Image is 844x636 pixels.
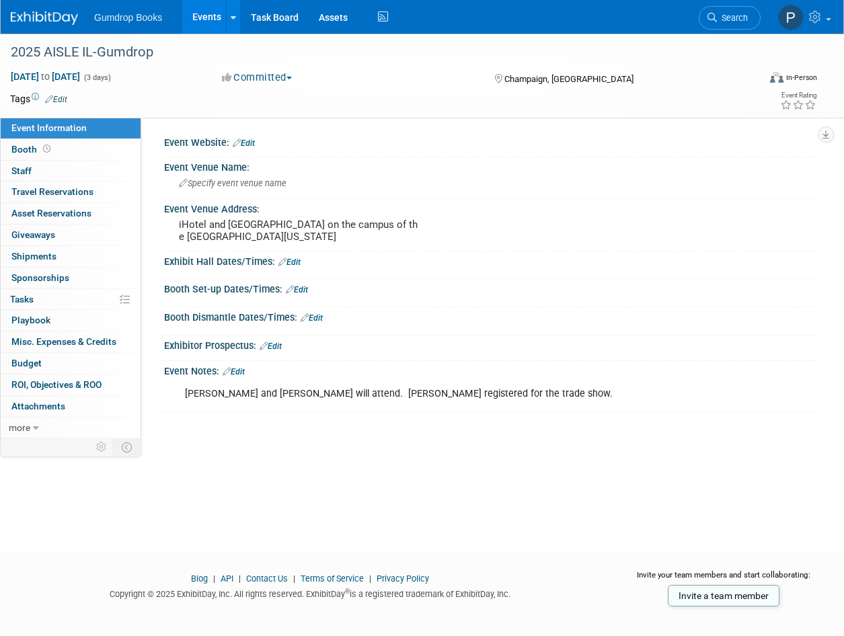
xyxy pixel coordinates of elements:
[1,161,141,182] a: Staff
[780,92,816,99] div: Event Rating
[11,229,55,240] span: Giveaways
[235,573,244,584] span: |
[1,310,141,331] a: Playbook
[164,279,817,296] div: Booth Set-up Dates/Times:
[223,367,245,376] a: Edit
[1,331,141,352] a: Misc. Expenses & Credits
[39,71,52,82] span: to
[11,165,32,176] span: Staff
[504,74,634,84] span: Champaign, [GEOGRAPHIC_DATA]
[717,13,748,23] span: Search
[164,335,817,353] div: Exhibitor Prospectus:
[6,40,749,65] div: 2025 AISLE IL-Gumdrop
[164,361,817,379] div: Event Notes:
[345,588,350,595] sup: ®
[301,573,364,584] a: Terms of Service
[164,199,817,216] div: Event Venue Address:
[1,203,141,224] a: Asset Reservations
[114,438,141,456] td: Toggle Event Tabs
[11,186,93,197] span: Travel Reservations
[217,71,297,85] button: Committed
[1,353,141,374] a: Budget
[778,5,804,30] img: Pam Fitzgerald
[11,208,91,218] span: Asset Reservations
[210,573,219,584] span: |
[164,307,817,325] div: Booth Dismantle Dates/Times:
[11,379,102,390] span: ROI, Objectives & ROO
[668,585,779,606] a: Invite a team member
[1,246,141,267] a: Shipments
[377,573,429,584] a: Privacy Policy
[11,336,116,347] span: Misc. Expenses & Credits
[631,569,818,590] div: Invite your team members and start collaborating:
[191,573,208,584] a: Blog
[699,6,761,30] a: Search
[90,438,114,456] td: Personalize Event Tab Strip
[10,294,34,305] span: Tasks
[11,401,65,411] span: Attachments
[1,418,141,438] a: more
[1,139,141,160] a: Booth
[11,272,69,283] span: Sponsorships
[286,285,308,294] a: Edit
[301,313,323,323] a: Edit
[1,289,141,310] a: Tasks
[366,573,375,584] span: |
[11,315,50,325] span: Playbook
[10,585,611,600] div: Copyright © 2025 ExhibitDay, Inc. All rights reserved. ExhibitDay is a registered trademark of Ex...
[699,70,817,90] div: Event Format
[1,396,141,417] a: Attachments
[1,225,141,245] a: Giveaways
[179,178,286,188] span: Specify event venue name
[221,573,233,584] a: API
[9,422,30,433] span: more
[11,358,42,368] span: Budget
[45,95,67,104] a: Edit
[11,251,56,262] span: Shipments
[164,157,817,174] div: Event Venue Name:
[11,11,78,25] img: ExhibitDay
[770,72,783,83] img: Format-Inperson.png
[1,118,141,138] a: Event Information
[164,132,817,150] div: Event Website:
[1,182,141,202] a: Travel Reservations
[11,144,53,155] span: Booth
[10,92,67,106] td: Tags
[278,257,301,267] a: Edit
[179,218,422,243] pre: iHotel and [GEOGRAPHIC_DATA] on the campus of the [GEOGRAPHIC_DATA][US_STATE]
[176,381,688,407] div: [PERSON_NAME] and [PERSON_NAME] will attend. [PERSON_NAME] registered for the trade show.
[94,12,162,23] span: Gumdrop Books
[83,73,111,82] span: (3 days)
[260,342,282,351] a: Edit
[40,144,53,154] span: Booth not reserved yet
[11,122,87,133] span: Event Information
[164,251,817,269] div: Exhibit Hall Dates/Times:
[1,268,141,288] a: Sponsorships
[785,73,817,83] div: In-Person
[246,573,288,584] a: Contact Us
[233,138,255,148] a: Edit
[290,573,299,584] span: |
[1,374,141,395] a: ROI, Objectives & ROO
[10,71,81,83] span: [DATE] [DATE]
